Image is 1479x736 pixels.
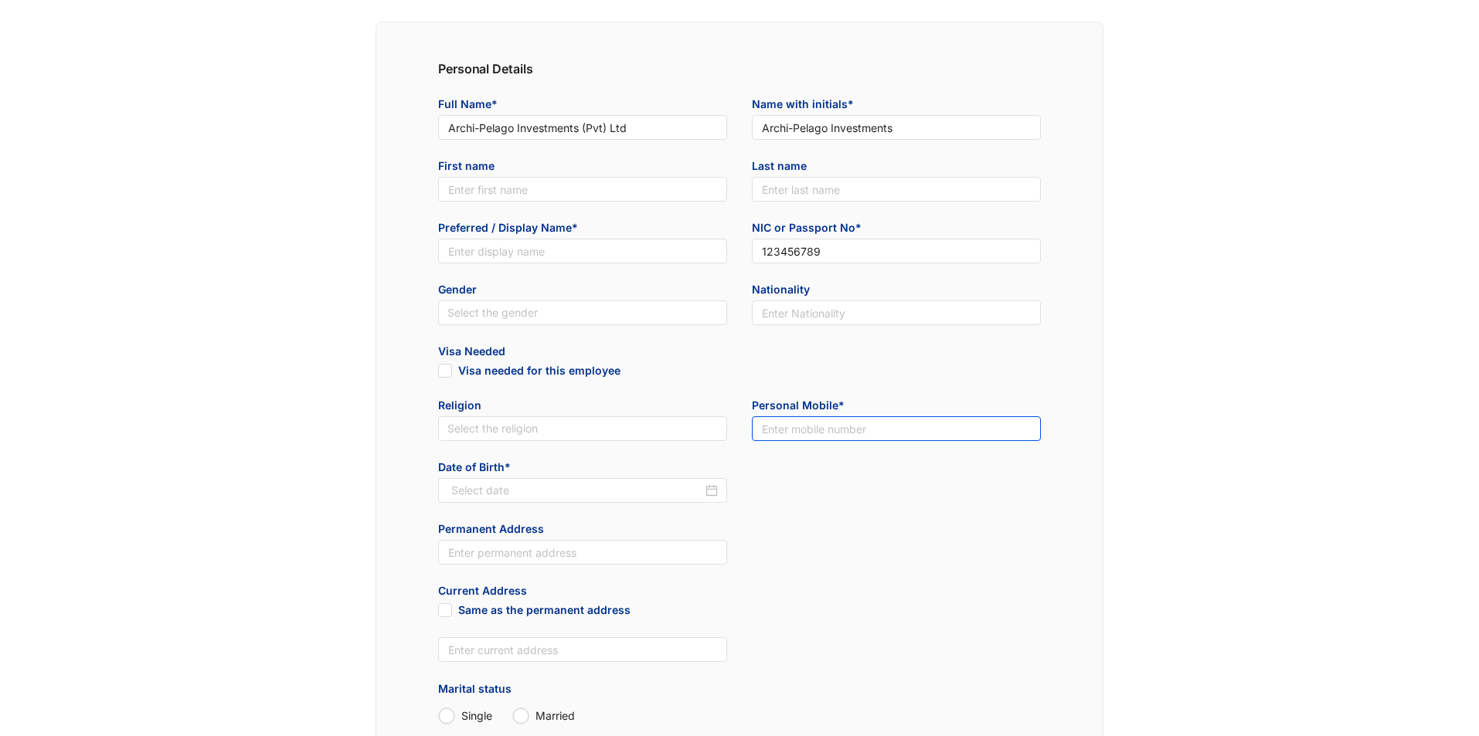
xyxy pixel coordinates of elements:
input: Enter first name [438,177,727,202]
span: Permanent Address [438,521,727,540]
span: Full Name* [438,97,727,115]
input: Enter last name [752,177,1041,202]
span: Personal Mobile* [752,398,1041,416]
span: Same as the permanent address [458,603,631,619]
span: Date of Birth* [438,460,727,478]
input: Enter full name [438,115,727,140]
input: Enter permanent address [438,540,727,565]
span: Same as the permanent address [438,603,452,617]
span: Visa needed for this employee [438,364,452,378]
span: Visa needed for this employee [458,364,620,380]
input: Enter current address [438,637,727,662]
input: Select date [451,482,702,499]
span: First name [438,158,727,177]
p: Single [461,708,492,724]
span: Visa Needed [438,344,727,362]
p: Personal Details [438,59,1041,78]
span: Nationality [752,282,1041,300]
span: Religion [438,398,727,416]
input: Enter mobile number [752,416,1041,441]
span: NIC or Passport No* [752,220,1041,239]
span: Name with initials* [752,97,1041,115]
p: Married [535,708,575,724]
input: Enter name with initials [752,115,1041,140]
input: Enter Nationality [752,300,1041,325]
span: Gender [438,282,727,300]
span: Current Address [438,583,727,602]
span: Marital status [438,681,512,697]
input: Enter NIC/passport number [752,239,1041,263]
input: Enter display name [438,239,727,263]
span: Last name [752,158,1041,177]
span: Preferred / Display Name* [438,220,727,239]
